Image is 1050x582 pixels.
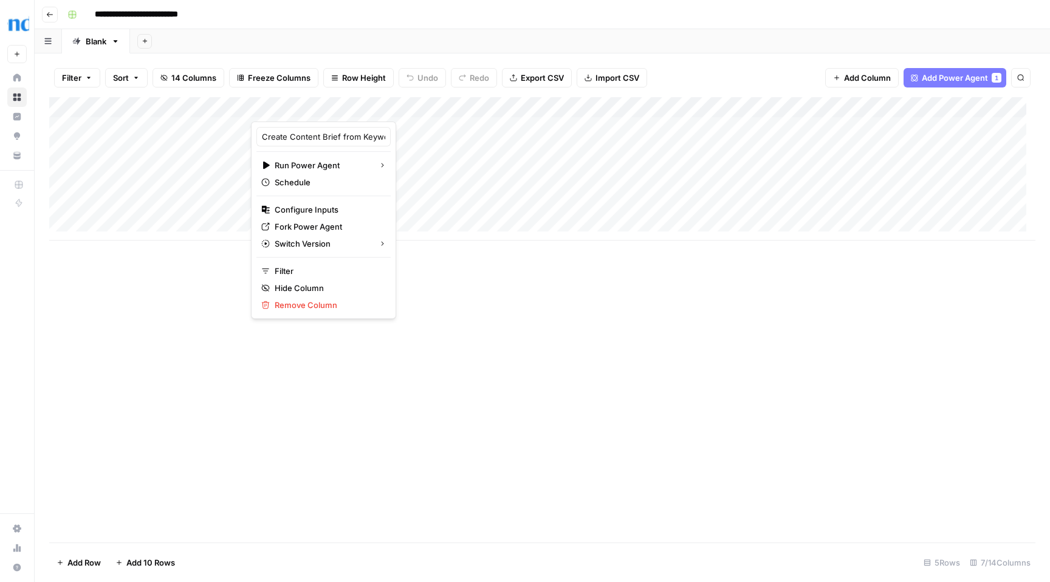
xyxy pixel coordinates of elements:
span: Filter [62,72,81,84]
span: Hide Column [275,282,381,294]
button: Add Power Agent1 [904,68,1006,87]
span: Import CSV [595,72,639,84]
span: Remove Column [275,299,381,311]
button: 14 Columns [153,68,224,87]
button: Freeze Columns [229,68,318,87]
span: Add Row [67,556,101,569]
a: Opportunities [7,126,27,146]
a: Your Data [7,146,27,165]
button: Add Row [49,553,108,572]
a: Insights [7,107,27,126]
button: Filter [54,68,100,87]
div: Blank [86,35,106,47]
span: 14 Columns [171,72,216,84]
div: 1 [992,73,1001,83]
span: Undo [417,72,438,84]
span: Switch Version [275,238,369,250]
span: Freeze Columns [248,72,311,84]
button: Add 10 Rows [108,553,182,572]
span: Add Power Agent [922,72,988,84]
img: Opendoor Logo [7,14,29,36]
button: Add Column [825,68,899,87]
button: Undo [399,68,446,87]
button: Workspace: Opendoor [7,10,27,40]
span: Export CSV [521,72,564,84]
span: Sort [113,72,129,84]
button: Sort [105,68,148,87]
a: Settings [7,519,27,538]
button: Redo [451,68,497,87]
a: Browse [7,87,27,107]
span: Run Power Agent [275,159,369,171]
a: Blank [62,29,130,53]
span: Add 10 Rows [126,556,175,569]
div: 5 Rows [919,553,965,572]
button: Import CSV [577,68,647,87]
button: Row Height [323,68,394,87]
span: Redo [470,72,489,84]
span: Schedule [275,176,381,188]
a: Home [7,68,27,87]
a: Usage [7,538,27,558]
div: 7/14 Columns [965,553,1035,572]
span: Row Height [342,72,386,84]
span: 1 [995,73,998,83]
span: Fork Power Agent [275,221,381,233]
button: Help + Support [7,558,27,577]
span: Configure Inputs [275,204,381,216]
span: Add Column [844,72,891,84]
span: Filter [275,265,381,277]
button: Export CSV [502,68,572,87]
